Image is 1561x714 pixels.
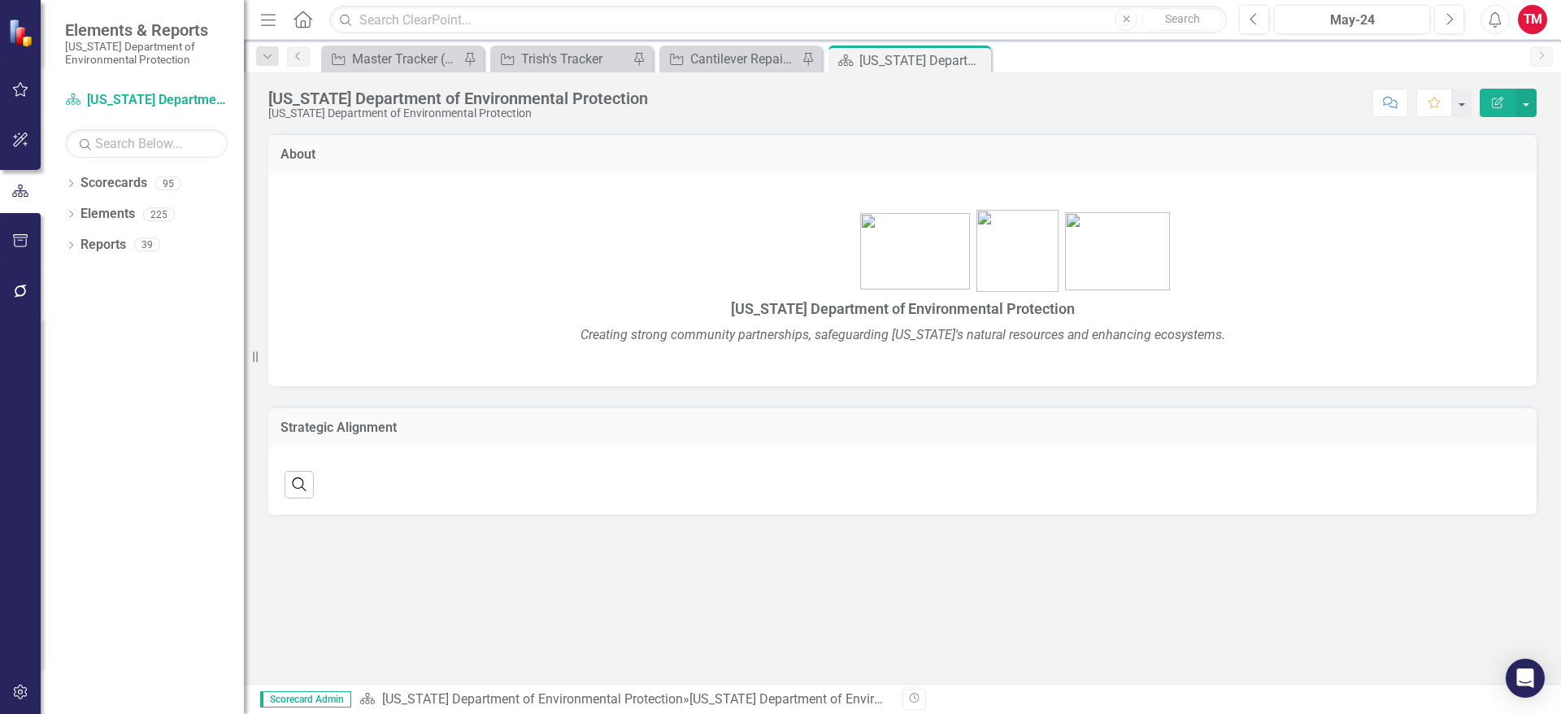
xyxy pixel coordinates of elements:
[80,205,135,224] a: Elements
[65,20,228,40] span: Elements & Reports
[329,6,1227,34] input: Search ClearPoint...
[280,147,1524,162] h3: About
[134,238,160,252] div: 39
[689,691,990,707] div: [US_STATE] Department of Environmental Protection
[382,691,683,707] a: [US_STATE] Department of Environmental Protection
[268,89,648,107] div: [US_STATE] Department of Environmental Protection
[280,420,1524,435] h3: Strategic Alignment
[155,176,181,190] div: 95
[1518,5,1547,34] button: TM
[580,327,1225,342] em: Creating strong community partnerships, safeguarding [US_STATE]'s natural resources and enhancing...
[859,50,987,71] div: [US_STATE] Department of Environmental Protection
[731,300,1075,317] span: [US_STATE] Department of Environmental Protection
[143,207,175,221] div: 225
[521,49,628,69] div: Trish's Tracker
[1274,5,1430,34] button: May-24
[663,49,798,69] a: Cantilever Repair Multiple Bridges
[494,49,628,69] a: Trish's Tracker
[65,40,228,67] small: [US_STATE] Department of Environmental Protection
[65,91,228,110] a: [US_STATE] Department of Environmental Protection
[1141,8,1223,31] button: Search
[8,19,37,47] img: ClearPoint Strategy
[352,49,459,69] div: Master Tracker (External)
[690,49,798,69] div: Cantilever Repair Multiple Bridges
[1280,11,1424,30] div: May-24
[80,236,126,255] a: Reports
[260,691,351,707] span: Scorecard Admin
[359,690,890,709] div: »
[65,129,228,158] input: Search Below...
[1065,212,1170,290] img: bird1.png
[860,213,970,290] img: bhsp1.png
[1506,659,1545,698] div: Open Intercom Messenger
[976,210,1059,292] img: FL-DEP-LOGO-color-sam%20v4.jpg
[268,107,648,120] div: [US_STATE] Department of Environmental Protection
[1165,12,1200,25] span: Search
[80,174,147,193] a: Scorecards
[325,49,459,69] a: Master Tracker (External)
